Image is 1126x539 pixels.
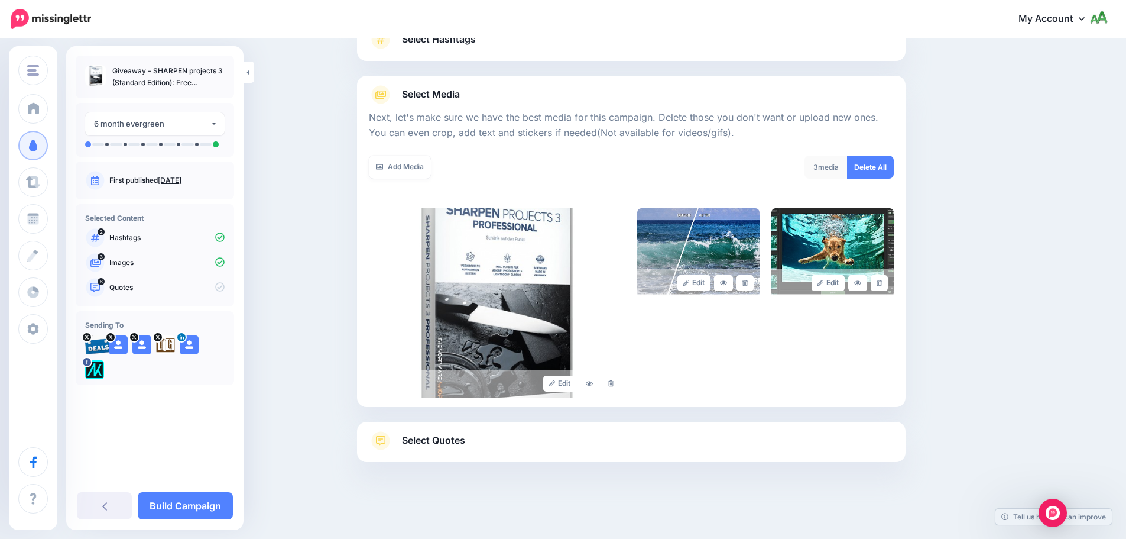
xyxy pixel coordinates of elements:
img: 300371053_782866562685722_1733786435366177641_n-bsa128417.png [85,360,104,379]
li: A post will be sent on day 0 [85,141,91,147]
span: 3 [813,163,818,172]
p: First published [109,175,225,186]
img: a2d85605335102d42d209b2468b7e865_large.jpg [771,208,894,297]
h4: Selected Content [85,214,225,222]
div: Select Media [369,104,894,398]
p: Images [109,257,225,268]
div: Open Intercom Messenger [1039,499,1067,527]
a: Select Media [369,85,894,104]
span: 6 [98,278,105,285]
img: user_default_image.png [132,335,151,354]
a: Edit [543,376,577,392]
a: Select Quotes [369,431,894,462]
img: user_default_image.png [180,335,199,354]
img: menu.png [27,65,39,76]
span: Select Hashtags [402,31,476,47]
a: Edit [812,275,845,291]
img: 95cf0fca748e57b5e67bba0a1d8b2b21-27699.png [85,335,111,354]
li: A post will be sent on day 124 [195,143,199,146]
div: media [804,156,848,179]
span: 3 [98,253,105,260]
li: A post will be sent on day 1 [105,143,109,146]
img: agK0rCH6-27705.jpg [156,335,175,354]
span: Select Quotes [402,433,465,448]
li: A post will be sent on day 3 [124,143,127,146]
p: Hashtags [109,233,225,243]
a: My Account [1007,5,1108,34]
li: A post will be sent on day 180 [213,141,219,147]
li: A post will be sent on day 10 [141,143,145,146]
img: Missinglettr [11,9,91,29]
a: Add Media [369,156,431,179]
p: Next, let's make sure we have the best media for this campaign. Delete those you don't want or up... [369,110,894,141]
a: Delete All [847,156,894,179]
h4: Sending To [85,321,225,330]
li: A post will be sent on day 73 [177,143,180,146]
p: Quotes [109,282,225,293]
span: Select Media [402,86,460,102]
a: Tell us how we can improve [995,509,1112,525]
li: A post will be sent on day 32 [159,143,163,146]
img: 54d22afdd17e2cc2d70af5bc43c1cbce_thumb.jpg [85,65,106,86]
a: Edit [677,275,711,291]
img: user_default_image.png [109,335,128,354]
img: 54d22afdd17e2cc2d70af5bc43c1cbce_large.jpg [369,208,625,398]
div: 6 month evergreen [94,117,210,131]
span: 2 [98,228,105,235]
button: 6 month evergreen [85,112,225,135]
a: [DATE] [158,176,181,185]
img: 8e048231feb00f2430543fe7205401a9_large.jpg [637,208,760,297]
p: Giveaway – SHARPEN projects 3 (Standard Edition): Free Activation Code | Full Version – for Windows [112,65,225,89]
a: Select Hashtags [369,30,894,61]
